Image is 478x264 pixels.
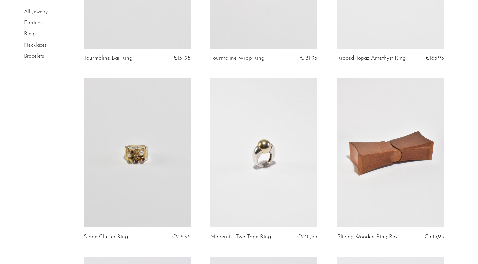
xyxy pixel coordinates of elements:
span: €345,95 [424,234,444,239]
a: Modernist Two-Tone Ring [210,234,271,240]
span: €131,95 [300,55,317,61]
span: €218,95 [172,234,191,239]
a: Sliding Wooden Ring Box [337,234,398,240]
span: €240,95 [297,234,317,239]
span: €165,95 [426,55,444,61]
a: Rings [24,31,36,37]
a: Earrings [24,21,42,26]
a: All Jewelry [24,9,48,15]
a: Tourmaline Bar Ring [84,55,132,61]
a: Stone Cluster Ring [84,234,128,240]
a: Ribbed Topaz Amethyst Ring [337,55,406,61]
a: Bracelets [24,54,44,59]
span: €131,95 [173,55,191,61]
a: Necklaces [24,43,47,48]
a: Tourmaline Wrap Ring [210,55,264,61]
